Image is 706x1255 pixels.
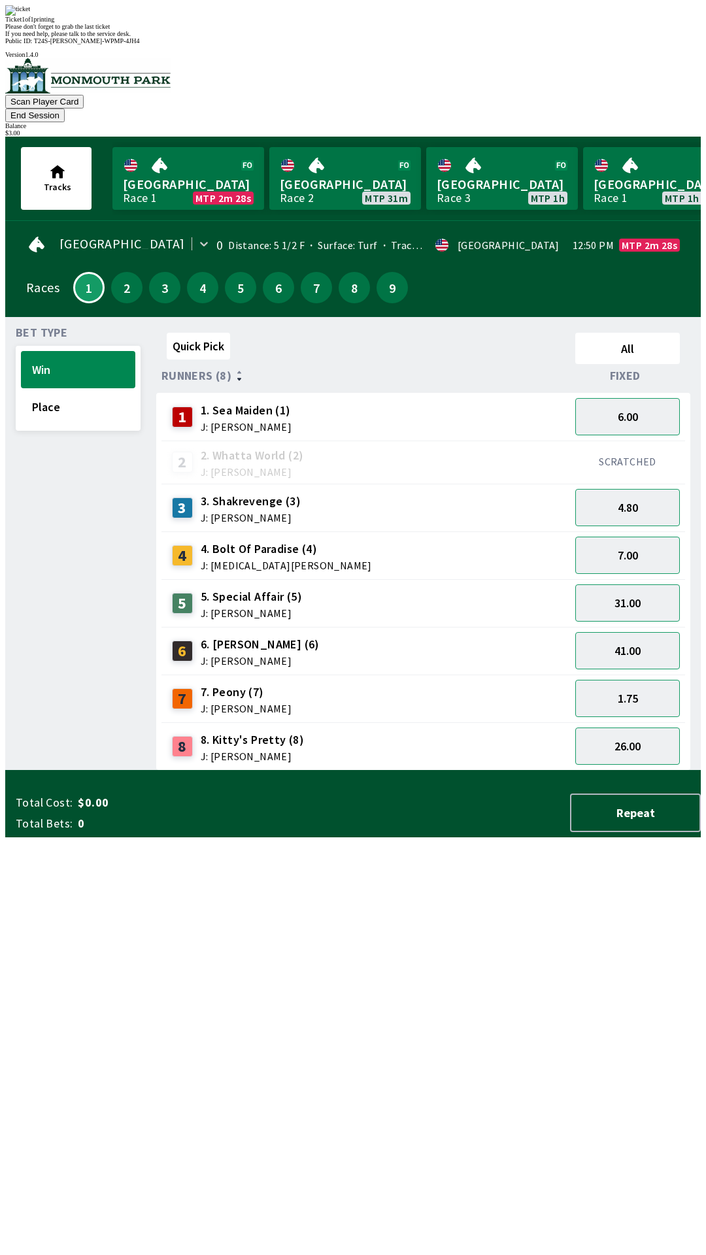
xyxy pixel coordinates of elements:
[377,272,408,303] button: 9
[263,272,294,303] button: 6
[5,23,701,30] div: Please don't forget to grab the last ticket
[161,369,570,382] div: Runners (8)
[78,284,100,291] span: 1
[280,176,411,193] span: [GEOGRAPHIC_DATA]
[228,283,253,292] span: 5
[614,739,641,754] span: 26.00
[32,362,124,377] span: Win
[201,467,304,477] span: J: [PERSON_NAME]
[618,500,638,515] span: 4.80
[201,447,304,464] span: 2. Whatta World (2)
[575,584,680,622] button: 31.00
[167,333,230,360] button: Quick Pick
[201,684,292,701] span: 7. Peony (7)
[172,407,193,427] div: 1
[5,5,30,16] img: ticket
[201,636,320,653] span: 6. [PERSON_NAME] (6)
[575,398,680,435] button: 6.00
[575,489,680,526] button: 4.80
[201,751,304,761] span: J: [PERSON_NAME]
[21,388,135,426] button: Place
[575,537,680,574] button: 7.00
[161,371,231,381] span: Runners (8)
[378,239,493,252] span: Track Condition: Firm
[575,455,680,468] div: SCRATCHED
[16,327,67,338] span: Bet Type
[339,272,370,303] button: 8
[582,805,689,820] span: Repeat
[201,541,372,558] span: 4. Bolt Of Paradise (4)
[531,193,565,203] span: MTP 1h
[149,272,180,303] button: 3
[172,452,193,473] div: 2
[123,176,254,193] span: [GEOGRAPHIC_DATA]
[201,731,304,748] span: 8. Kitty's Pretty (8)
[365,193,408,203] span: MTP 31m
[114,283,139,292] span: 2
[32,399,124,414] span: Place
[570,794,701,832] button: Repeat
[301,272,332,303] button: 7
[201,493,301,510] span: 3. Shakrevenge (3)
[5,51,701,58] div: Version 1.4.0
[16,795,73,811] span: Total Cost:
[195,193,251,203] span: MTP 2m 28s
[426,147,578,210] a: [GEOGRAPHIC_DATA]Race 3MTP 1h
[172,641,193,661] div: 6
[123,193,157,203] div: Race 1
[618,409,638,424] span: 6.00
[618,691,638,706] span: 1.75
[269,147,421,210] a: [GEOGRAPHIC_DATA]Race 2MTP 31m
[280,193,314,203] div: Race 2
[573,240,614,250] span: 12:50 PM
[16,816,73,831] span: Total Bets:
[581,341,674,356] span: All
[201,656,320,666] span: J: [PERSON_NAME]
[304,283,329,292] span: 7
[5,95,84,109] button: Scan Player Card
[570,369,685,382] div: Fixed
[622,240,677,250] span: MTP 2m 28s
[458,240,560,250] div: [GEOGRAPHIC_DATA]
[44,181,71,193] span: Tracks
[342,283,367,292] span: 8
[380,283,405,292] span: 9
[5,122,701,129] div: Balance
[437,193,471,203] div: Race 3
[575,728,680,765] button: 26.00
[5,37,701,44] div: Public ID:
[5,30,131,37] span: If you need help, please talk to the service desk.
[228,239,305,252] span: Distance: 5 1/2 F
[437,176,567,193] span: [GEOGRAPHIC_DATA]
[575,333,680,364] button: All
[594,193,628,203] div: Race 1
[614,643,641,658] span: 41.00
[201,560,372,571] span: J: [MEDICAL_DATA][PERSON_NAME]
[266,283,291,292] span: 6
[201,703,292,714] span: J: [PERSON_NAME]
[575,632,680,669] button: 41.00
[112,147,264,210] a: [GEOGRAPHIC_DATA]Race 1MTP 2m 28s
[26,282,59,293] div: Races
[201,512,301,523] span: J: [PERSON_NAME]
[216,240,223,250] div: 0
[21,147,92,210] button: Tracks
[172,688,193,709] div: 7
[201,608,302,618] span: J: [PERSON_NAME]
[610,371,641,381] span: Fixed
[73,272,105,303] button: 1
[190,283,215,292] span: 4
[201,588,302,605] span: 5. Special Affair (5)
[78,795,284,811] span: $0.00
[305,239,378,252] span: Surface: Turf
[5,58,171,93] img: venue logo
[172,593,193,614] div: 5
[78,816,284,831] span: 0
[201,402,292,419] span: 1. Sea Maiden (1)
[5,16,701,23] div: Ticket 1 of 1 printing
[152,283,177,292] span: 3
[21,351,135,388] button: Win
[34,37,140,44] span: T24S-[PERSON_NAME]-WPMP-4JH4
[59,239,185,249] span: [GEOGRAPHIC_DATA]
[172,545,193,566] div: 4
